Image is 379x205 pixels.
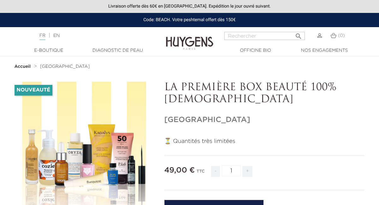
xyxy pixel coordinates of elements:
[222,165,241,176] input: Quantité
[211,166,220,177] span: -
[224,47,287,54] a: Officine Bio
[86,47,149,54] a: Diagnostic de peau
[295,31,302,38] i: 
[53,33,60,38] a: EN
[164,167,195,174] span: 49,00 €
[164,115,365,125] h1: [GEOGRAPHIC_DATA]
[166,26,213,51] img: Huygens
[15,85,52,96] li: Nouveauté
[39,33,45,40] a: FR
[17,47,80,54] a: E-Boutique
[36,32,153,39] div: |
[293,30,304,38] button: 
[197,165,205,182] div: TTC
[293,47,356,54] a: Nos engagements
[242,166,252,177] span: +
[224,32,305,40] input: Rechercher
[15,64,31,69] strong: Accueil
[164,82,365,106] p: LA PREMIÈRE BOX BEAUTÉ 100% [DEMOGRAPHIC_DATA]
[15,64,32,69] a: Accueil
[40,64,90,69] a: [GEOGRAPHIC_DATA]
[338,33,345,38] span: (0)
[164,137,365,146] p: ⏳ Quantités très limitées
